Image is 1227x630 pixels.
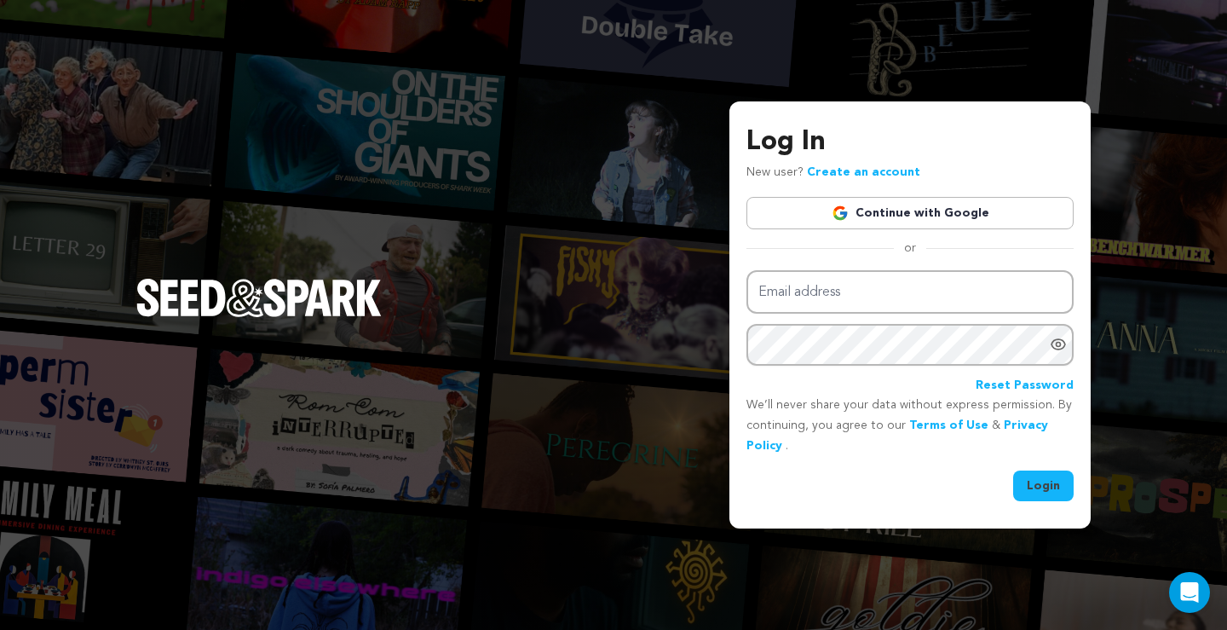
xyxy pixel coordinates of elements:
a: Continue with Google [746,197,1074,229]
a: Terms of Use [909,419,988,431]
a: Show password as plain text. Warning: this will display your password on the screen. [1050,336,1067,353]
img: Google logo [832,205,849,222]
div: Open Intercom Messenger [1169,572,1210,613]
h3: Log In [746,122,1074,163]
input: Email address [746,270,1074,314]
img: Seed&Spark Logo [136,279,382,316]
p: New user? [746,163,920,183]
a: Create an account [807,166,920,178]
button: Login [1013,471,1074,501]
a: Seed&Spark Homepage [136,279,382,350]
span: or [894,240,926,257]
p: We’ll never share your data without express permission. By continuing, you agree to our & . [746,396,1074,456]
a: Reset Password [976,376,1074,396]
a: Privacy Policy [746,419,1048,452]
